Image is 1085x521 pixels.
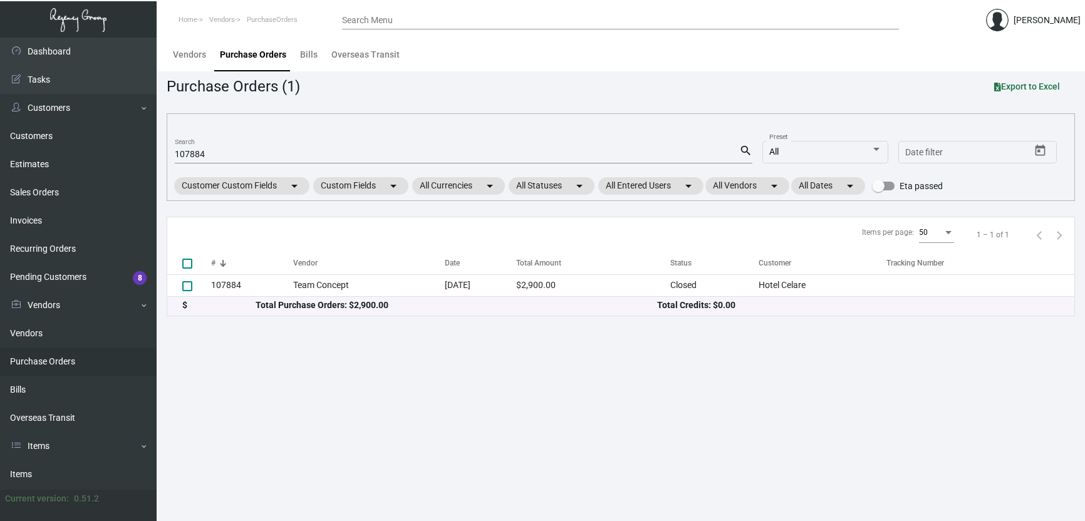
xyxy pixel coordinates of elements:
div: Items per page: [862,227,914,238]
div: Tracking Number [886,257,1074,269]
mat-chip: All Statuses [509,177,594,195]
mat-icon: arrow_drop_down [482,178,497,193]
div: Status [670,257,692,269]
div: 1 – 1 of 1 [977,229,1009,240]
div: Date [445,257,516,269]
span: 50 [919,228,928,237]
mat-icon: search [739,143,752,158]
td: Closed [670,274,759,296]
div: Total Credits: $0.00 [657,299,1059,312]
div: Vendor [293,257,445,269]
div: # [211,257,215,269]
mat-chip: All Entered Users [598,177,703,195]
button: Previous page [1029,225,1049,245]
td: [DATE] [445,274,516,296]
mat-chip: All Currencies [412,177,505,195]
input: End date [955,148,1015,158]
div: Date [445,257,460,269]
div: Bills [300,48,318,61]
mat-chip: Custom Fields [313,177,408,195]
mat-icon: arrow_drop_down [386,178,401,193]
div: Status [670,257,759,269]
div: $ [182,299,256,312]
mat-icon: arrow_drop_down [843,178,858,193]
button: Next page [1049,225,1069,245]
div: Current version: [5,492,69,505]
mat-icon: arrow_drop_down [681,178,696,193]
span: Eta passed [900,178,943,193]
span: Vendors [209,16,235,24]
mat-icon: arrow_drop_down [767,178,782,193]
mat-chip: Customer Custom Fields [174,177,309,195]
mat-icon: arrow_drop_down [572,178,587,193]
div: Vendor [293,257,318,269]
button: Open calendar [1030,141,1051,161]
td: Team Concept [293,274,445,296]
td: 107884 [211,274,293,296]
mat-chip: All Vendors [705,177,789,195]
span: Home [179,16,197,24]
mat-icon: arrow_drop_down [287,178,302,193]
div: Total Amount [516,257,561,269]
input: Start date [905,148,944,158]
td: Hotel Celare [759,274,886,296]
span: PurchaseOrders [247,16,298,24]
img: admin@bootstrapmaster.com [986,9,1009,31]
mat-chip: All Dates [791,177,865,195]
div: # [211,257,293,269]
div: Purchase Orders (1) [167,75,300,98]
div: Overseas Transit [331,48,400,61]
span: Export to Excel [994,81,1060,91]
div: Total Purchase Orders: $2,900.00 [256,299,658,312]
div: [PERSON_NAME] [1014,14,1081,27]
span: All [769,147,779,157]
mat-select: Items per page: [919,229,954,237]
div: Customer [759,257,791,269]
div: Purchase Orders [220,48,286,61]
div: 0.51.2 [74,492,99,505]
div: Customer [759,257,886,269]
td: $2,900.00 [516,274,670,296]
button: Export to Excel [984,75,1070,98]
div: Total Amount [516,257,670,269]
div: Vendors [173,48,206,61]
div: Tracking Number [886,257,944,269]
